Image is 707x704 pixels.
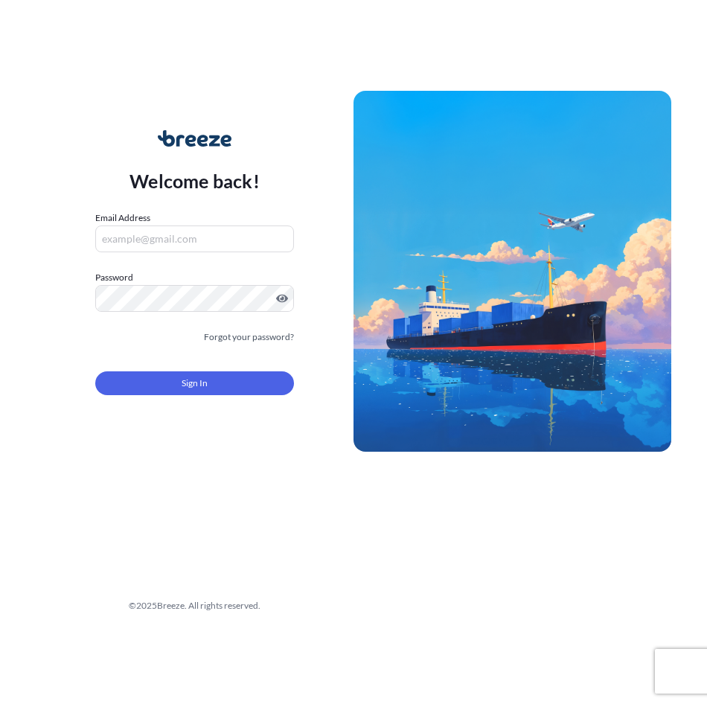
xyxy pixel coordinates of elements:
[182,376,208,391] span: Sign In
[95,225,294,252] input: example@gmail.com
[95,211,150,225] label: Email Address
[353,91,671,452] img: Ship illustration
[95,371,294,395] button: Sign In
[129,169,260,193] p: Welcome back!
[276,292,288,304] button: Show password
[204,330,294,345] a: Forgot your password?
[36,598,353,613] div: © 2025 Breeze. All rights reserved.
[95,270,294,285] label: Password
